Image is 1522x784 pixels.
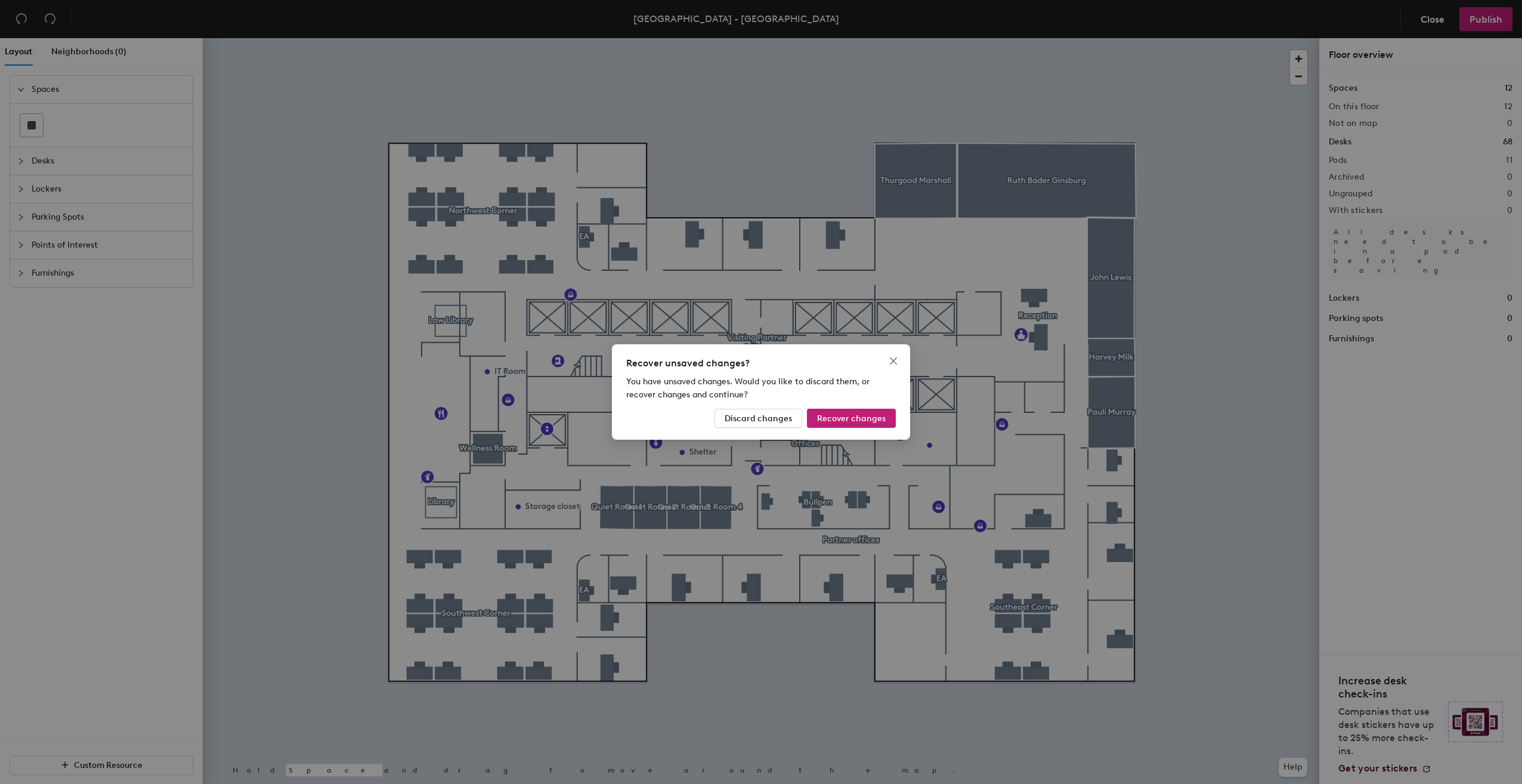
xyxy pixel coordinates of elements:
[884,356,903,366] span: Close
[626,356,896,371] div: Recover unsaved changes?
[714,409,802,428] button: Discard changes
[725,413,792,424] span: Discard changes
[817,413,886,424] span: Recover changes
[889,356,898,366] span: close
[626,376,870,400] span: You have unsaved changes. Would you like to discard them, or recover changes and continue?
[807,409,896,428] button: Recover changes
[884,351,903,371] button: Close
